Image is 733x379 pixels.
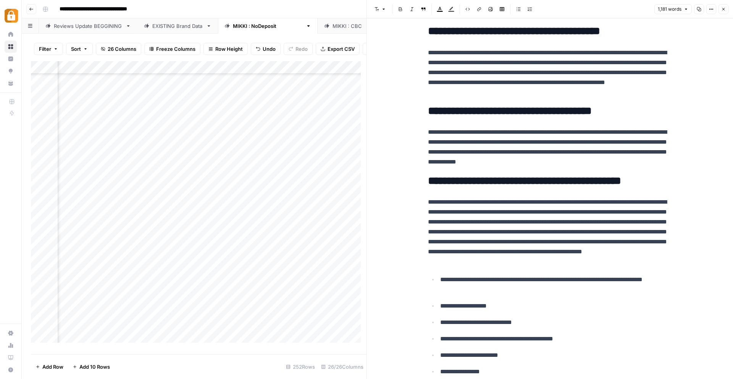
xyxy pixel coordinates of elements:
[79,363,110,371] span: Add 10 Rows
[5,9,18,23] img: Adzz Logo
[54,22,123,30] div: Reviews Update BEGGINING
[328,45,355,53] span: Export CSV
[316,43,360,55] button: Export CSV
[295,45,308,53] span: Redo
[654,4,692,14] button: 1,181 words
[66,43,93,55] button: Sort
[284,43,313,55] button: Redo
[5,364,17,376] button: Help + Support
[318,361,366,373] div: 26/26 Columns
[215,45,243,53] span: Row Height
[218,18,318,34] a: [PERSON_NAME] : NoDeposit
[42,363,63,371] span: Add Row
[333,22,388,30] div: [PERSON_NAME] : CBC
[5,40,17,53] a: Browse
[251,43,281,55] button: Undo
[108,45,136,53] span: 26 Columns
[96,43,141,55] button: 26 Columns
[144,43,200,55] button: Freeze Columns
[39,45,51,53] span: Filter
[5,53,17,65] a: Insights
[5,77,17,89] a: Your Data
[233,22,303,30] div: [PERSON_NAME] : NoDeposit
[263,45,276,53] span: Undo
[34,43,63,55] button: Filter
[31,361,68,373] button: Add Row
[5,6,17,25] button: Workspace: Adzz
[318,18,403,34] a: [PERSON_NAME] : CBC
[5,327,17,339] a: Settings
[39,18,137,34] a: Reviews Update BEGGINING
[203,43,248,55] button: Row Height
[156,45,195,53] span: Freeze Columns
[71,45,81,53] span: Sort
[5,28,17,40] a: Home
[5,351,17,364] a: Learning Hub
[137,18,218,34] a: EXISTING Brand Data
[152,22,203,30] div: EXISTING Brand Data
[5,339,17,351] a: Usage
[658,6,681,13] span: 1,181 words
[283,361,318,373] div: 252 Rows
[5,65,17,77] a: Opportunities
[68,361,115,373] button: Add 10 Rows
